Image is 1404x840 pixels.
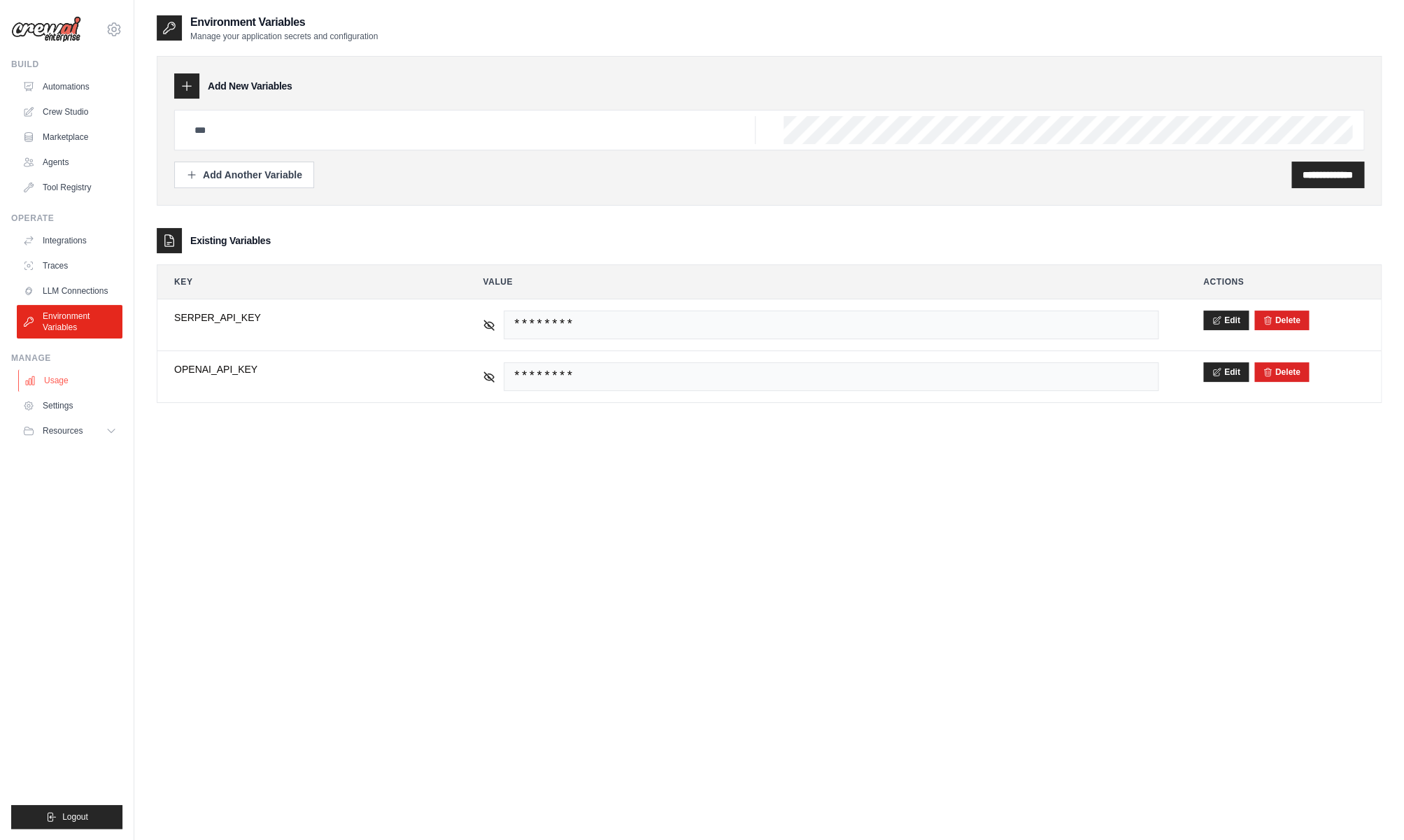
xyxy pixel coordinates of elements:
th: Value [466,265,1175,299]
button: Edit [1203,311,1249,330]
a: Automations [17,76,122,98]
div: Manage [11,353,122,364]
span: SERPER_API_KEY [174,311,438,325]
div: Operate [11,213,122,224]
a: Crew Studio [17,101,122,123]
a: Usage [18,369,124,392]
button: Edit [1203,362,1249,382]
a: Marketplace [17,126,122,148]
button: Add Another Variable [174,162,314,188]
th: Actions [1186,265,1381,299]
a: Settings [17,394,122,417]
button: Delete [1263,366,1300,378]
button: Resources [17,420,122,442]
h2: Environment Variables [190,14,378,31]
h3: Existing Variables [190,234,271,248]
span: Logout [62,811,88,823]
a: LLM Connections [17,280,122,302]
button: Delete [1263,315,1300,326]
a: Environment Variables [17,305,122,339]
span: OPENAI_API_KEY [174,362,438,376]
div: Build [11,59,122,70]
p: Manage your application secrets and configuration [190,31,378,42]
th: Key [157,265,455,299]
div: Add Another Variable [186,168,302,182]
a: Tool Registry [17,176,122,199]
h3: Add New Variables [208,79,292,93]
a: Agents [17,151,122,173]
a: Traces [17,255,122,277]
button: Logout [11,805,122,829]
img: Logo [11,16,81,43]
span: Resources [43,425,83,436]
a: Integrations [17,229,122,252]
